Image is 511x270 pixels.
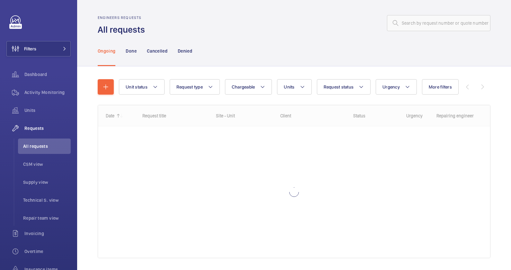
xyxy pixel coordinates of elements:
h1: All requests [98,24,149,36]
span: Filters [24,46,36,52]
span: Units [24,107,71,114]
span: Units [284,84,294,89]
span: Overtime [24,248,71,255]
input: Search by request number or quote number [387,15,490,31]
span: Urgency [382,84,400,89]
button: Request status [317,79,371,95]
span: Supply view [23,179,71,185]
button: Filters [6,41,71,56]
p: Denied [178,48,192,54]
button: Request type [170,79,220,95]
button: More filters [422,79,459,95]
h2: Engineers requests [98,15,149,20]
p: Cancelled [147,48,167,54]
span: Request type [176,84,203,89]
span: Technical S. view [23,197,71,203]
button: Urgency [376,79,417,95]
span: CSM view [23,161,71,167]
span: Dashboard [24,71,71,78]
button: Unit status [119,79,165,95]
span: Request status [324,84,354,89]
span: More filters [429,84,452,89]
span: All requests [23,143,71,149]
span: Chargeable [232,84,255,89]
p: Done [126,48,136,54]
button: Chargeable [225,79,272,95]
button: Units [277,79,311,95]
span: Requests [24,125,71,131]
span: Invoicing [24,230,71,237]
p: Ongoing [98,48,115,54]
span: Repair team view [23,215,71,221]
span: Unit status [126,84,148,89]
span: Activity Monitoring [24,89,71,96]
